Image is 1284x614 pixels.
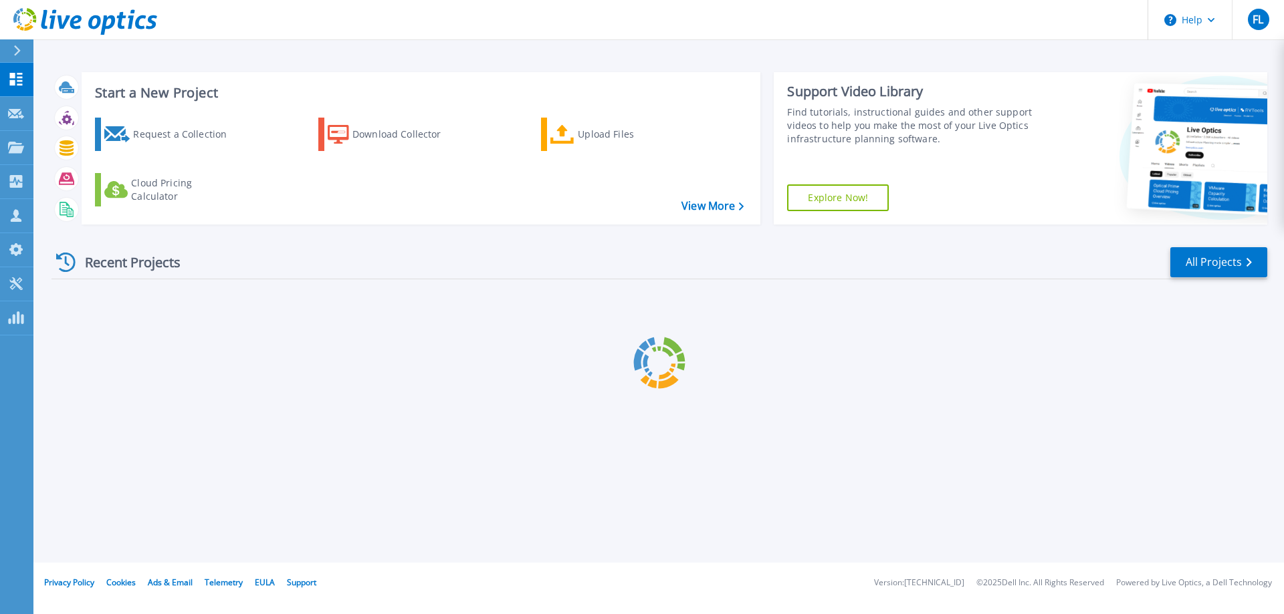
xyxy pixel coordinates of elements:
h3: Start a New Project [95,86,744,100]
div: Recent Projects [51,246,199,279]
div: Cloud Pricing Calculator [131,176,238,203]
a: Telemetry [205,577,243,588]
a: Support [287,577,316,588]
a: Privacy Policy [44,577,94,588]
a: Cookies [106,577,136,588]
a: Explore Now! [787,184,889,211]
div: Upload Files [578,121,685,148]
div: Request a Collection [133,121,240,148]
a: Upload Files [541,118,690,151]
a: EULA [255,577,275,588]
span: FL [1253,14,1263,25]
li: © 2025 Dell Inc. All Rights Reserved [976,579,1104,587]
div: Download Collector [352,121,459,148]
a: Request a Collection [95,118,244,151]
div: Support Video Library [787,83,1039,100]
a: Cloud Pricing Calculator [95,173,244,206]
li: Powered by Live Optics, a Dell Technology [1116,579,1272,587]
a: Download Collector [318,118,467,151]
a: View More [681,200,744,212]
li: Version: [TECHNICAL_ID] [874,579,964,587]
div: Find tutorials, instructional guides and other support videos to help you make the most of your L... [787,106,1039,146]
a: Ads & Email [148,577,193,588]
a: All Projects [1170,247,1267,277]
